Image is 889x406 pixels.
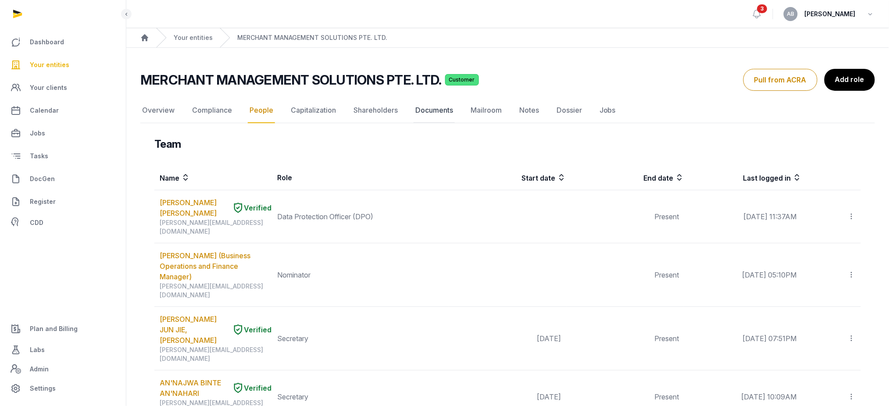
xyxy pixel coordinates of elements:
div: [PERSON_NAME][EMAIL_ADDRESS][DOMAIN_NAME] [160,345,272,363]
td: Data Protection Officer (DPO) [272,190,449,243]
div: [PERSON_NAME][EMAIL_ADDRESS][DOMAIN_NAME] [160,282,272,299]
span: Customer [445,74,479,85]
a: People [248,98,275,123]
th: Last logged in [684,165,802,190]
span: Jobs [30,128,45,139]
a: Calendar [7,100,119,121]
td: Nominator [272,243,449,307]
nav: Breadcrumb [126,28,889,48]
span: Your entities [30,60,69,70]
th: Name [154,165,272,190]
a: Register [7,191,119,212]
a: Jobs [7,123,119,144]
span: Your clients [30,82,67,93]
span: [DATE] 10:09AM [742,392,797,401]
span: Present [654,271,679,279]
a: Dashboard [7,32,119,53]
a: AN'NAJWA BINTE AN'NAHARI [160,378,228,399]
a: [PERSON_NAME] (Business Operations and Finance Manager) [160,250,272,282]
span: CDD [30,217,43,228]
a: Your clients [7,77,119,98]
span: Verified [244,383,272,393]
td: Secretary [272,307,449,370]
div: [PERSON_NAME][EMAIL_ADDRESS][DOMAIN_NAME] [160,218,272,236]
th: Start date [449,165,567,190]
a: Jobs [598,98,618,123]
a: Tasks [7,146,119,167]
span: Settings [30,383,56,394]
span: Present [654,212,679,221]
a: [PERSON_NAME] [PERSON_NAME] [160,197,228,218]
h3: Team [154,137,181,151]
span: Admin [30,364,49,374]
a: Capitalization [289,98,338,123]
a: Notes [518,98,541,123]
span: AB [787,11,795,17]
a: Mailroom [469,98,503,123]
nav: Tabs [140,98,875,123]
button: AB [784,7,798,21]
a: MERCHANT MANAGEMENT SOLUTIONS PTE. LTD. [237,33,387,42]
a: Add role [825,69,875,91]
span: [DATE] 11:37AM [744,212,797,221]
span: Register [30,196,56,207]
span: [DATE] 05:10PM [743,271,797,279]
span: Present [654,334,679,343]
a: DocGen [7,168,119,189]
a: Dossier [555,98,584,123]
th: End date [567,165,685,190]
a: Plan and Billing [7,318,119,339]
a: Compliance [190,98,234,123]
a: Overview [140,98,176,123]
td: [DATE] [449,307,567,370]
h2: MERCHANT MANAGEMENT SOLUTIONS PTE. LTD. [140,72,442,88]
span: [PERSON_NAME] [805,9,856,19]
span: [DATE] 07:51PM [743,334,797,343]
span: Labs [30,345,45,355]
a: Your entities [174,33,213,42]
span: Dashboard [30,37,64,47]
a: Labs [7,339,119,360]
span: Plan and Billing [30,324,78,334]
a: [PERSON_NAME] JUN JIE, [PERSON_NAME] [160,314,228,345]
a: Admin [7,360,119,378]
span: Verified [244,324,272,335]
a: Shareholders [352,98,400,123]
span: Calendar [30,105,59,116]
span: Verified [244,203,272,213]
span: DocGen [30,174,55,184]
span: Tasks [30,151,48,161]
a: Documents [414,98,455,123]
a: Settings [7,378,119,399]
a: Your entities [7,54,119,75]
a: CDD [7,214,119,231]
span: Present [654,392,679,401]
button: Pull from ACRA [743,69,818,91]
span: 3 [757,4,768,13]
th: Role [272,165,449,190]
